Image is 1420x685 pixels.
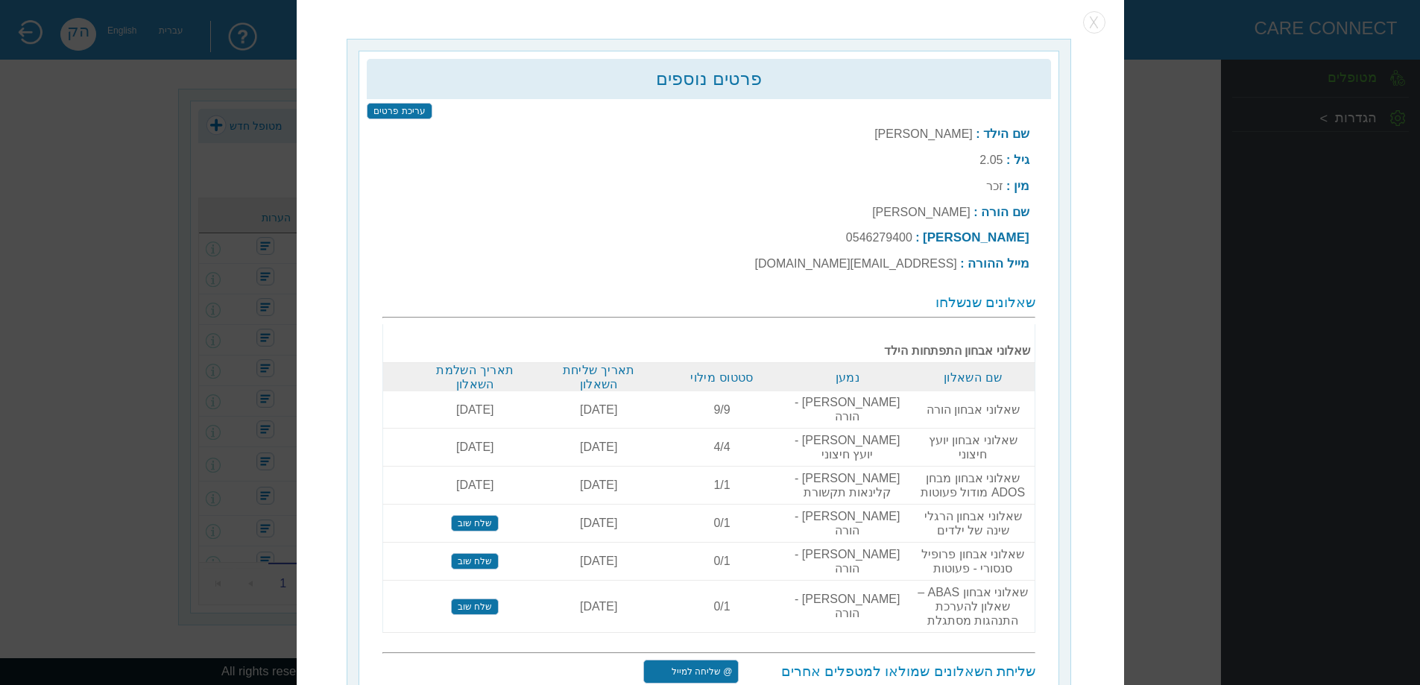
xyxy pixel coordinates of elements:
td: [DATE] [537,580,660,632]
td: שאלוני אבחון פרופיל סנסורי - פעוטות [911,542,1035,580]
input: @ שליחה למייל [643,660,739,684]
td: [PERSON_NAME] - הורה [783,580,911,632]
td: שאלוני אבחון ABAS – שאלון להערכת התנהגות מסתגלת [911,580,1035,632]
td: שאלוני אבחון מבחן ADOS מודול פעוטות [911,466,1035,504]
label: [PERSON_NAME] [872,206,971,218]
td: 0/1 [660,542,783,580]
td: [DATE] [413,428,537,466]
label: זכר [985,180,1003,192]
b: : [1006,154,1010,166]
td: [PERSON_NAME] - קלינאות תקשורת [783,466,911,504]
td: 1/1 [660,466,783,504]
td: שאלוני אבחון יועץ חיצוני [911,428,1035,466]
b: שאלוני אבחון התפתחות הילד [417,329,1029,358]
td: שאלוני אבחון הורה [911,391,1035,429]
th: נמען [783,362,911,391]
h2: פרטים נוספים [374,69,1043,89]
td: 0/1 [660,504,783,542]
b: : [974,206,977,218]
th: סטטוס מילוי [660,362,783,391]
b: שם הילד [983,127,1029,141]
td: 9/9 [660,391,783,429]
label: 0546279400 [846,231,912,244]
span: שאלונים שנשלחו [935,294,1035,310]
b: [PERSON_NAME] [923,230,1029,244]
input: שלח שוב [451,553,499,569]
th: תאריך השלמת השאלון [413,362,537,391]
input: שלח שוב [451,598,499,614]
label: 2.05 [979,154,1003,166]
b: שם הורה [981,205,1029,219]
td: [DATE] [537,542,660,580]
th: שם השאלון [911,362,1035,391]
td: 4/4 [660,428,783,466]
td: 0/1 [660,580,783,632]
td: [DATE] [537,504,660,542]
td: [PERSON_NAME] - הורה [783,391,911,429]
td: [DATE] [537,466,660,504]
b: : [976,127,979,140]
td: [PERSON_NAME] - הורה [783,542,911,580]
b: : [915,231,919,244]
td: [DATE] [537,428,660,466]
b: : [960,257,964,270]
th: תאריך שליחת השאלון [537,362,660,391]
input: עריכת פרטים [367,103,432,119]
b: : [1006,180,1010,192]
b: מייל ההורה [968,256,1029,271]
td: [DATE] [537,391,660,429]
b: מין [1014,179,1029,193]
label: [PERSON_NAME] [874,127,973,140]
b: גיל [1014,153,1029,167]
td: שאלוני אבחון הרגלי שינה של ילדים [911,504,1035,542]
td: [PERSON_NAME] - הורה [783,504,911,542]
td: [DATE] [413,391,537,429]
input: שלח שוב [451,515,499,531]
h3: שליחת השאלונים שמולאו למטפלים אחרים [742,663,1035,680]
label: [EMAIL_ADDRESS][DOMAIN_NAME] [754,257,956,270]
td: [DATE] [413,466,537,504]
td: [PERSON_NAME] - יועץ חיצוני [783,428,911,466]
